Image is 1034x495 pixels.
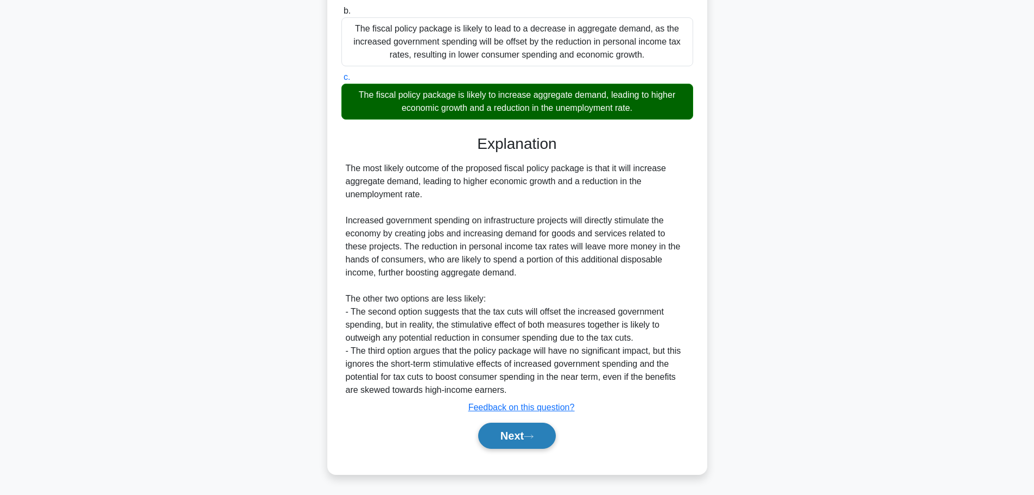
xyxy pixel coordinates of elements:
h3: Explanation [348,135,687,153]
button: Next [478,423,556,449]
a: Feedback on this question? [468,403,575,412]
span: b. [344,6,351,15]
div: The fiscal policy package is likely to lead to a decrease in aggregate demand, as the increased g... [341,17,693,66]
div: The most likely outcome of the proposed fiscal policy package is that it will increase aggregate ... [346,162,689,397]
div: The fiscal policy package is likely to increase aggregate demand, leading to higher economic grow... [341,84,693,120]
span: c. [344,72,350,82]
